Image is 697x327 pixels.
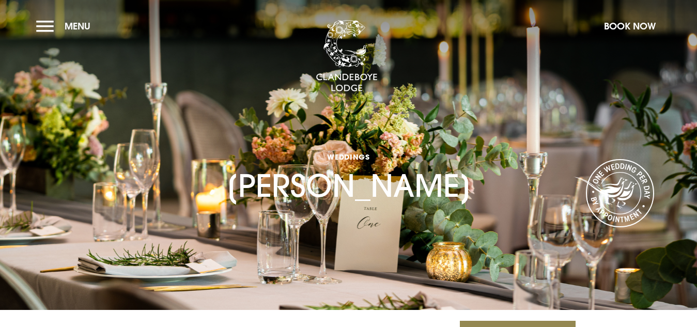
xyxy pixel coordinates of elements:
[599,15,661,37] button: Book Now
[226,111,472,204] h1: [PERSON_NAME]
[316,20,378,92] img: Clandeboye Lodge
[226,152,472,162] span: Weddings
[65,20,90,32] span: Menu
[36,15,96,37] button: Menu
